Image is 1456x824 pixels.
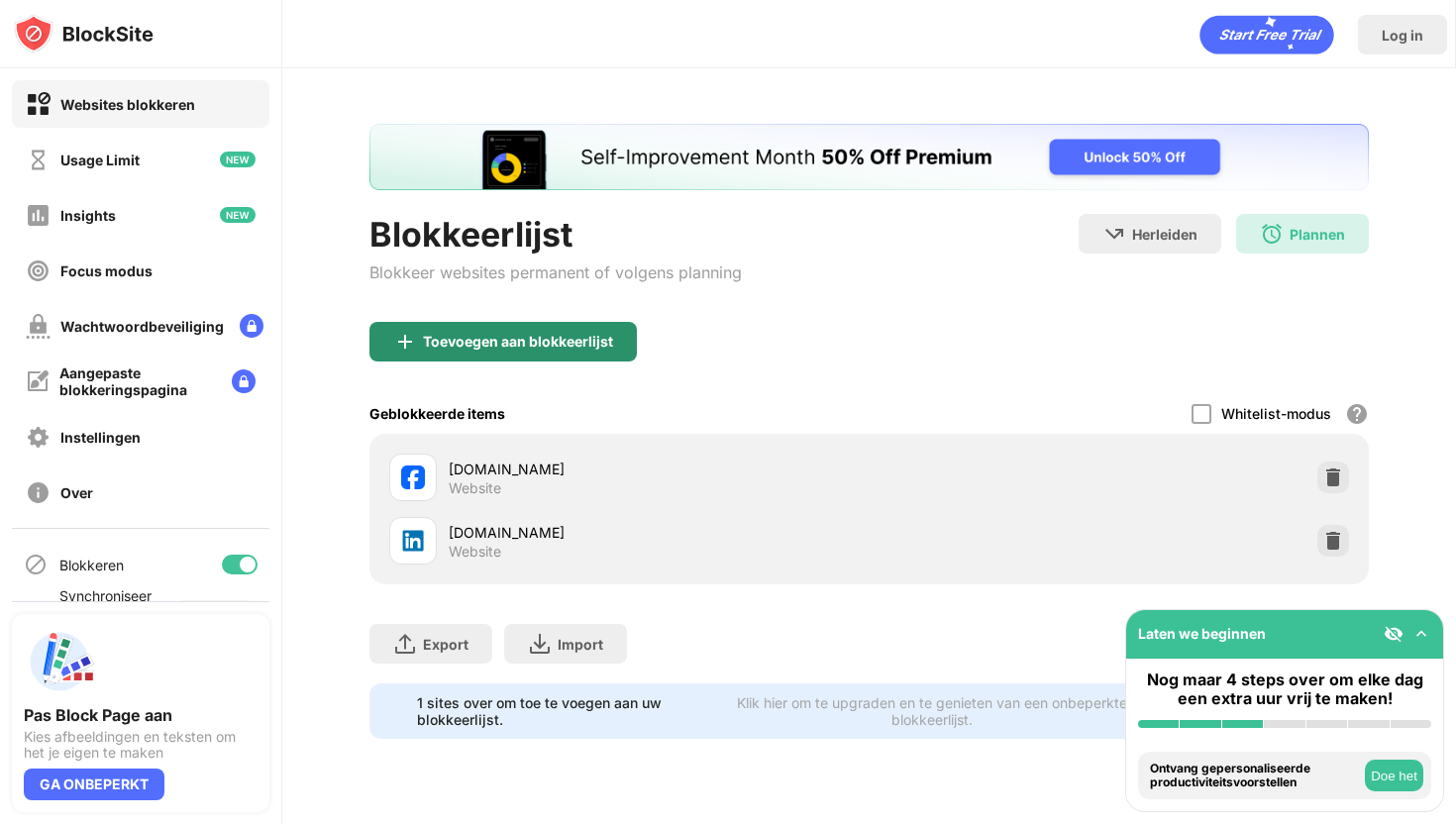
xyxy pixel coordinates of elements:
[401,529,425,553] img: favicons
[1384,624,1404,644] img: eye-not-visible.svg
[220,207,256,223] img: new-icon.svg
[14,14,154,53] img: logo-blocksite.svg
[369,262,742,282] div: Blokkeer websites permanent of volgens planning
[1290,226,1345,243] div: Plannen
[24,553,48,576] img: blocking-icon.svg
[423,636,468,653] div: Export
[60,484,93,501] div: Over
[26,369,50,393] img: customize-block-page-off.svg
[60,262,153,279] div: Focus modus
[558,636,603,653] div: Import
[60,429,141,446] div: Instellingen
[369,214,742,255] div: Blokkeerlijst
[24,600,48,624] img: sync-icon.svg
[1365,760,1423,791] button: Doe het
[59,364,216,398] div: Aangepaste blokkeringspagina
[369,405,505,422] div: Geblokkeerde items
[423,334,613,350] div: Toevoegen aan blokkeerlijst
[1138,625,1266,642] div: Laten we beginnen
[1199,15,1334,54] div: animation
[369,124,1369,190] iframe: Banner
[59,587,161,638] div: Synchroniseer met andere apparaten
[1382,27,1423,44] div: Log in
[24,626,95,697] img: push-custom-page.svg
[60,152,140,168] div: Usage Limit
[1150,762,1360,790] div: Ontvang gepersonaliseerde productiviteitsvoorstellen
[232,369,256,393] img: lock-menu.svg
[240,314,263,338] img: lock-menu.svg
[26,425,51,450] img: settings-off.svg
[449,459,869,479] div: [DOMAIN_NAME]
[401,465,425,489] img: favicons
[1138,670,1431,708] div: Nog maar 4 steps over om elke dag een extra uur vrij te maken!
[26,480,51,505] img: about-off.svg
[417,694,711,728] div: 1 sites over om toe te voegen aan uw blokkeerlijst.
[1411,624,1431,644] img: omni-setup-toggle.svg
[449,522,869,543] div: [DOMAIN_NAME]
[26,203,51,228] img: insights-off.svg
[723,694,1141,728] div: Klik hier om te upgraden en te genieten van een onbeperkte blokkeerlijst.
[60,96,195,113] div: Websites blokkeren
[60,207,116,224] div: Insights
[24,729,258,761] div: Kies afbeeldingen en teksten om het je eigen te maken
[60,318,224,335] div: Wachtwoordbeveiliging
[449,543,501,561] div: Website
[24,705,258,725] div: Pas Block Page aan
[59,557,124,573] div: Blokkeren
[26,148,51,172] img: time-usage-off.svg
[449,479,501,497] div: Website
[26,92,51,117] img: block-on.svg
[1132,226,1197,243] div: Herleiden
[1221,405,1331,422] div: Whitelist-modus
[26,258,51,283] img: focus-off.svg
[24,769,164,800] div: GA ONBEPERKT
[26,314,51,339] img: password-protection-off.svg
[220,152,256,167] img: new-icon.svg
